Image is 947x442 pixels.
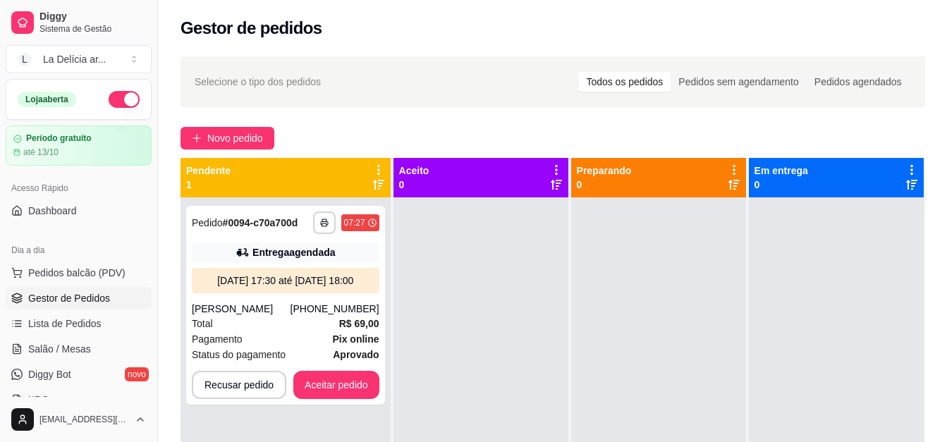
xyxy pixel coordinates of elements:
p: 1 [186,178,231,192]
span: Status do pagamento [192,347,286,362]
div: Acesso Rápido [6,177,152,199]
span: KDS [28,393,49,407]
span: Pagamento [192,331,243,347]
p: 0 [399,178,429,192]
a: KDS [6,388,152,411]
span: plus [192,133,202,143]
span: Gestor de Pedidos [28,291,110,305]
p: Em entrega [754,164,808,178]
strong: aprovado [333,349,379,360]
span: Sistema de Gestão [39,23,146,35]
span: Selecione o tipo dos pedidos [195,74,321,90]
span: Novo pedido [207,130,263,146]
div: 07:27 [344,217,365,228]
div: Pedidos sem agendamento [671,72,806,92]
div: [PHONE_NUMBER] [291,302,379,316]
button: Aceitar pedido [293,371,379,399]
a: DiggySistema de Gestão [6,6,152,39]
div: Dia a dia [6,239,152,262]
h2: Gestor de pedidos [181,17,322,39]
div: Todos os pedidos [578,72,671,92]
button: Pedidos balcão (PDV) [6,262,152,284]
p: Preparando [577,164,632,178]
div: La Delícia ar ... [43,52,106,66]
div: [PERSON_NAME] [192,302,291,316]
div: [DATE] 17:30 até [DATE] 18:00 [197,274,374,288]
span: Total [192,316,213,331]
p: Pendente [186,164,231,178]
p: Aceito [399,164,429,178]
strong: Pix online [332,333,379,345]
a: Gestor de Pedidos [6,287,152,309]
span: Salão / Mesas [28,342,91,356]
button: Novo pedido [181,127,274,149]
span: Pedido [192,217,223,228]
a: Dashboard [6,199,152,222]
button: Recusar pedido [192,371,286,399]
strong: # 0094-c70a700d [223,217,298,228]
span: Diggy Bot [28,367,71,381]
button: [EMAIL_ADDRESS][DOMAIN_NAME] [6,403,152,436]
span: L [18,52,32,66]
button: Alterar Status [109,91,140,108]
article: até 13/10 [23,147,59,158]
span: Lista de Pedidos [28,317,102,331]
span: Dashboard [28,204,77,218]
span: [EMAIL_ADDRESS][DOMAIN_NAME] [39,414,129,425]
span: Diggy [39,11,146,23]
div: Entrega agendada [252,245,335,259]
span: Pedidos balcão (PDV) [28,266,126,280]
strong: R$ 69,00 [339,318,379,329]
p: 0 [754,178,808,192]
article: Período gratuito [26,133,92,144]
div: Pedidos agendados [807,72,910,92]
p: 0 [577,178,632,192]
a: Lista de Pedidos [6,312,152,335]
div: Loja aberta [18,92,76,107]
a: Salão / Mesas [6,338,152,360]
a: Diggy Botnovo [6,363,152,386]
a: Período gratuitoaté 13/10 [6,125,152,166]
button: Select a team [6,45,152,73]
